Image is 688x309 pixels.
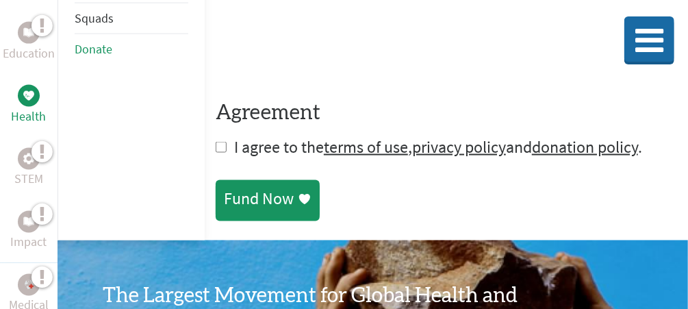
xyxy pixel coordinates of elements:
[75,41,112,57] a: Donate
[18,274,40,296] div: Medical
[75,10,114,26] a: Squads
[224,188,294,210] div: Fund Now
[18,85,40,107] div: Health
[11,211,47,252] a: ImpactImpact
[23,28,34,38] img: Education
[532,136,638,158] a: donation policy
[14,148,43,189] a: STEMSTEM
[23,217,34,227] img: Impact
[216,20,424,73] iframe: reCAPTCHA
[324,136,408,158] a: terms of use
[234,136,642,158] span: I agree to the , and .
[12,107,47,126] p: Health
[412,136,506,158] a: privacy policy
[11,233,47,252] p: Impact
[216,101,677,125] h4: Agreement
[216,180,320,219] a: Fund Now
[23,280,34,291] img: Medical
[18,211,40,233] div: Impact
[12,85,47,126] a: HealthHealth
[3,44,55,63] p: Education
[18,22,40,44] div: Education
[75,3,188,34] li: Squads
[23,91,34,100] img: Health
[3,22,55,63] a: EducationEducation
[75,34,188,64] li: Donate
[14,170,43,189] p: STEM
[23,153,34,164] img: STEM
[18,148,40,170] div: STEM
